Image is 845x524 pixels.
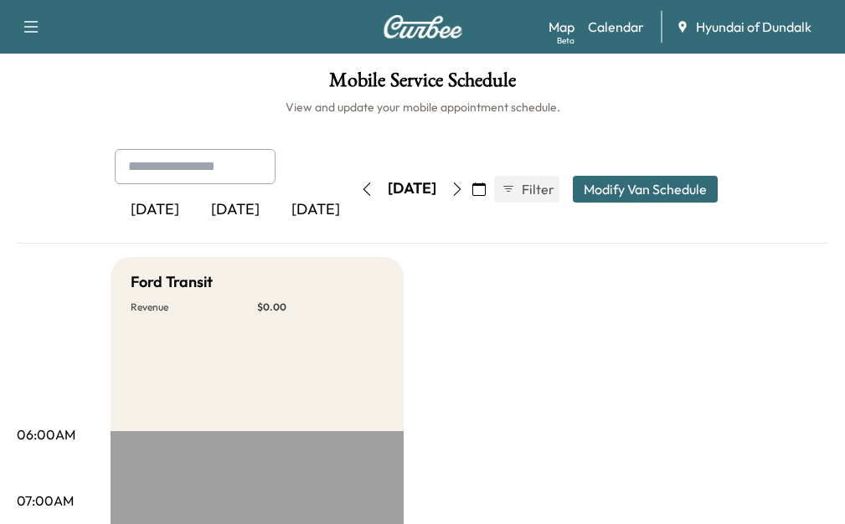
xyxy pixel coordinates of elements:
[17,99,828,116] h6: View and update your mobile appointment schedule.
[549,17,574,37] a: MapBeta
[573,176,718,203] button: Modify Van Schedule
[588,17,644,37] a: Calendar
[115,191,195,229] div: [DATE]
[131,270,213,294] h5: Ford Transit
[557,34,574,47] div: Beta
[383,15,463,39] img: Curbee Logo
[494,176,559,203] button: Filter
[17,424,75,444] p: 06:00AM
[195,191,276,229] div: [DATE]
[17,491,74,511] p: 07:00AM
[522,179,552,199] span: Filter
[696,17,812,37] span: Hyundai of Dundalk
[257,301,384,314] p: $ 0.00
[131,301,257,314] p: Revenue
[17,70,828,99] h1: Mobile Service Schedule
[276,191,356,229] div: [DATE]
[388,178,436,199] div: [DATE]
